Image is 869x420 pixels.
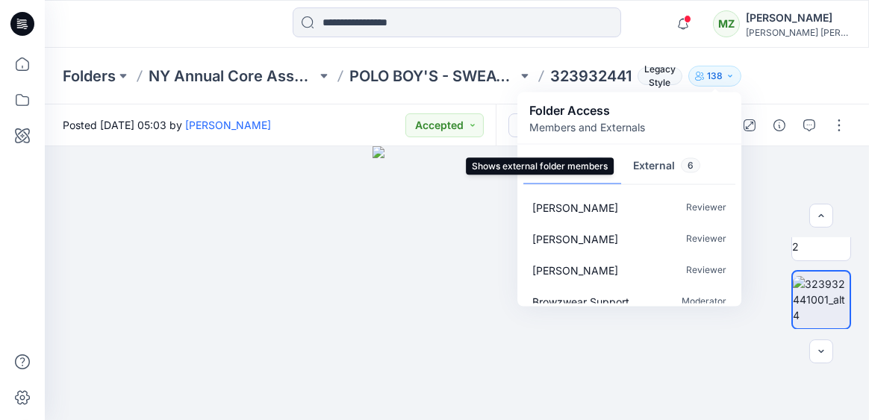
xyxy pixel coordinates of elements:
p: Moderator [682,293,726,309]
a: [PERSON_NAME]Reviewer [520,192,738,223]
p: Jody Nam [532,199,618,215]
p: Alina Gamboa [532,231,618,246]
button: External [621,148,712,186]
span: Posted [DATE] 05:03 by [63,117,271,133]
button: 323932441 [508,113,602,137]
span: 132 [581,158,609,173]
a: [PERSON_NAME] [185,119,271,131]
span: 6 [681,158,700,173]
p: Reviewer [686,231,726,246]
img: 323932441001_alt4 [793,276,850,323]
p: 138 [707,68,723,84]
p: Folder Access [529,101,645,119]
p: Browzwear Support [532,293,629,309]
div: [PERSON_NAME] [746,9,850,27]
a: [PERSON_NAME]Reviewer [520,223,738,254]
button: 138 [688,66,741,87]
button: Details [767,113,791,137]
p: 323932441 [550,66,632,87]
a: NY Annual Core Assortment Digital Lib [149,66,317,87]
a: Browzwear SupportModerator [520,286,738,317]
span: Legacy Style [638,67,682,85]
a: [PERSON_NAME]Reviewer [520,254,738,286]
a: POLO BOY'S - SWEATERS [349,66,517,87]
button: Internal [523,148,621,186]
div: [PERSON_NAME] [PERSON_NAME] [746,27,850,38]
p: Members and Externals [529,119,645,135]
div: MZ [713,10,740,37]
a: Folders [63,66,116,87]
p: Reviewer [686,262,726,278]
button: Legacy Style [632,66,682,87]
img: eyJhbGciOiJIUzI1NiIsImtpZCI6IjAiLCJzbHQiOiJzZXMiLCJ0eXAiOiJKV1QifQ.eyJkYXRhIjp7InR5cGUiOiJzdG9yYW... [373,146,541,420]
p: Jackie Potts [532,262,618,278]
p: Reviewer [686,199,726,215]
